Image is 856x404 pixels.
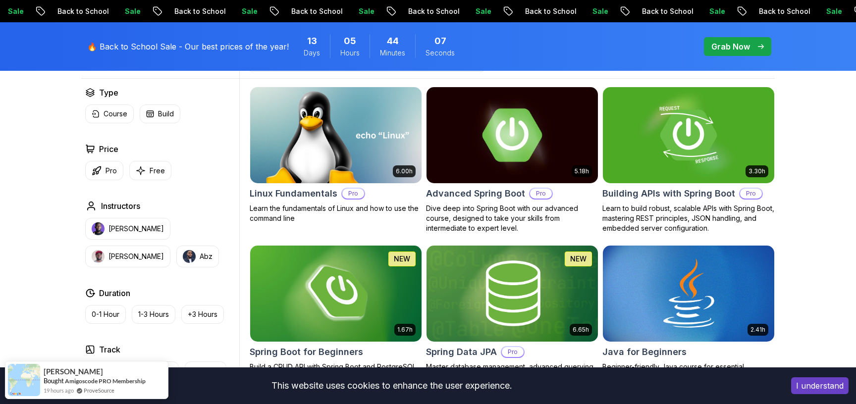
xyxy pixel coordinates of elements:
span: Seconds [426,48,455,58]
p: Master database management, advanced querying, and expert data handling with ease [426,362,598,382]
p: Grab Now [711,41,750,52]
p: [PERSON_NAME] [108,252,164,261]
p: Back to School [261,6,328,16]
button: instructor img[PERSON_NAME] [85,218,170,240]
p: 5.18h [575,167,589,175]
h2: Instructors [101,200,140,212]
p: Learn to build robust, scalable APIs with Spring Boot, mastering REST principles, JSON handling, ... [602,203,775,233]
img: Spring Boot for Beginners card [250,246,422,342]
p: Sale [94,6,126,16]
p: Back to School [611,6,679,16]
a: ProveSource [84,386,114,395]
img: instructor img [183,250,196,263]
span: 7 Seconds [434,34,446,48]
button: +3 Hours [181,305,224,324]
p: 2.41h [750,326,765,334]
h2: Price [99,143,118,155]
span: 5 Hours [344,34,356,48]
p: 6.65h [573,326,589,334]
p: 🔥 Back to School Sale - Our best prices of the year! [87,41,289,52]
div: This website uses cookies to enhance the user experience. [7,375,776,397]
h2: Building APIs with Spring Boot [602,187,735,201]
p: Build [158,109,174,119]
p: NEW [570,254,587,264]
p: Dev Ops [191,366,220,376]
a: Spring Boot for Beginners card1.67hNEWSpring Boot for BeginnersBuild a CRUD API with Spring Boot ... [250,245,422,382]
button: instructor imgAbz [176,246,219,267]
span: Bought [44,377,64,385]
h2: Spring Data JPA [426,345,497,359]
h2: Track [99,344,120,355]
img: instructor img [92,222,105,235]
img: provesource social proof notification image [8,364,40,396]
p: 6.00h [396,167,413,175]
p: Pro [342,189,364,199]
button: 0-1 Hour [85,305,126,324]
p: Sale [211,6,243,16]
button: Free [129,161,171,180]
span: 19 hours ago [44,386,74,395]
p: Back to School [728,6,796,16]
p: [PERSON_NAME] [108,224,164,234]
img: Linux Fundamentals card [250,87,422,183]
p: Sale [328,6,360,16]
a: Advanced Spring Boot card5.18hAdvanced Spring BootProDive deep into Spring Boot with our advanced... [426,87,598,233]
img: Spring Data JPA card [427,246,598,342]
p: 1.67h [397,326,413,334]
p: Sale [445,6,477,16]
h2: Advanced Spring Boot [426,187,525,201]
button: Dev Ops [185,361,226,380]
span: 44 Minutes [387,34,399,48]
img: Java for Beginners card [603,246,774,342]
p: +3 Hours [188,309,217,319]
h2: Spring Boot for Beginners [250,345,363,359]
img: instructor img [92,250,105,263]
button: 1-3 Hours [132,305,175,324]
a: Java for Beginners card2.41hJava for BeginnersBeginner-friendly Java course for essential program... [602,245,775,382]
p: Sale [562,6,593,16]
a: Spring Data JPA card6.65hNEWSpring Data JPAProMaster database management, advanced querying, and ... [426,245,598,382]
img: Building APIs with Spring Boot card [603,87,774,183]
h2: Linux Fundamentals [250,187,337,201]
a: Amigoscode PRO Membership [65,377,146,385]
p: 1-3 Hours [138,309,169,319]
span: 13 Days [307,34,317,48]
p: Build a CRUD API with Spring Boot and PostgreSQL database using Spring Data JPA and Spring AI [250,362,422,382]
p: Pro [106,166,117,176]
p: Pro [740,189,762,199]
span: Hours [340,48,360,58]
h2: Type [99,87,118,99]
button: instructor img[PERSON_NAME] [85,246,170,267]
p: Beginner-friendly Java course for essential programming skills and application development [602,362,775,382]
p: Abz [200,252,213,261]
p: Back to School [494,6,562,16]
p: Pro [530,189,552,199]
h2: Duration [99,287,130,299]
p: 3.30h [749,167,765,175]
p: 0-1 Hour [92,309,119,319]
button: Pro [85,161,123,180]
p: Back to School [377,6,445,16]
p: Course [104,109,127,119]
span: Days [304,48,320,58]
p: Back to School [144,6,211,16]
p: Learn the fundamentals of Linux and how to use the command line [250,203,422,223]
p: Back to School [27,6,94,16]
p: Sale [679,6,710,16]
p: Sale [796,6,827,16]
a: Linux Fundamentals card6.00hLinux FundamentalsProLearn the fundamentals of Linux and how to use t... [250,87,422,223]
a: Building APIs with Spring Boot card3.30hBuilding APIs with Spring BootProLearn to build robust, s... [602,87,775,233]
span: Minutes [380,48,405,58]
button: Build [140,104,180,123]
h2: Java for Beginners [602,345,687,359]
span: [PERSON_NAME] [44,367,103,376]
p: Free [150,166,165,176]
p: Pro [502,347,524,357]
p: Dive deep into Spring Boot with our advanced course, designed to take your skills from intermedia... [426,203,598,233]
p: NEW [394,254,410,264]
button: Accept cookies [791,377,849,394]
button: Course [85,104,134,123]
img: Advanced Spring Boot card [422,85,602,185]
